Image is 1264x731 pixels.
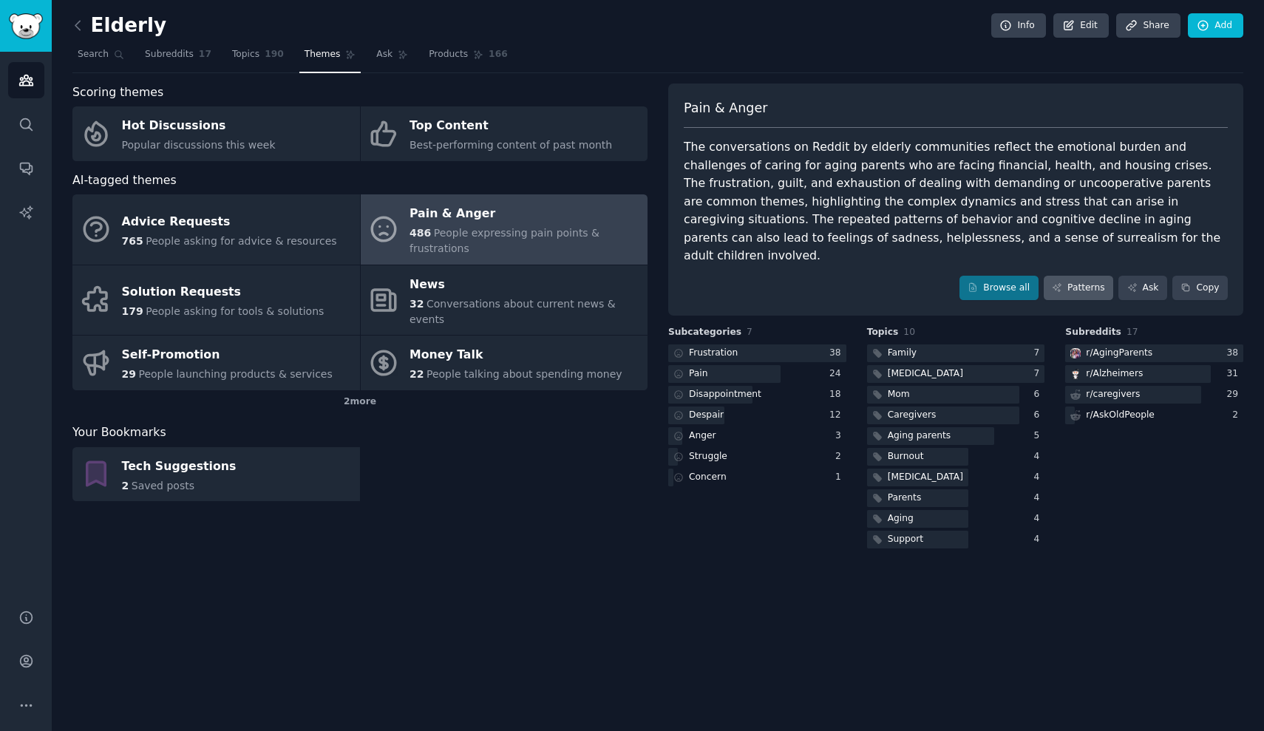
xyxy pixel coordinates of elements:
[867,469,1045,487] a: [MEDICAL_DATA]4
[888,471,963,484] div: [MEDICAL_DATA]
[410,203,640,226] div: Pain & Anger
[689,388,761,401] div: Disappointment
[1065,326,1121,339] span: Subreddits
[361,336,648,390] a: Money Talk22People talking about spending money
[689,429,716,443] div: Anger
[1116,13,1180,38] a: Share
[1034,512,1045,526] div: 4
[1065,407,1243,425] a: r/AskOldPeople2
[1226,388,1243,401] div: 29
[668,407,846,425] a: Despair12
[668,448,846,466] a: Struggle2
[122,281,325,305] div: Solution Requests
[1070,369,1081,379] img: Alzheimers
[122,210,337,234] div: Advice Requests
[835,429,846,443] div: 3
[72,171,177,190] span: AI-tagged themes
[903,327,915,337] span: 10
[72,14,166,38] h2: Elderly
[991,13,1046,38] a: Info
[1034,533,1045,546] div: 4
[410,298,424,310] span: 32
[122,139,276,151] span: Popular discussions this week
[410,273,640,296] div: News
[72,424,166,442] span: Your Bookmarks
[888,492,922,505] div: Parents
[232,48,259,61] span: Topics
[1053,13,1109,38] a: Edit
[888,388,910,401] div: Mom
[684,138,1228,265] div: The conversations on Reddit by elderly communities reflect the emotional burden and challenges of...
[689,450,727,463] div: Struggle
[305,48,341,61] span: Themes
[888,512,914,526] div: Aging
[959,276,1039,301] a: Browse all
[410,227,599,254] span: People expressing pain points & frustrations
[1172,276,1228,301] button: Copy
[1127,327,1138,337] span: 17
[888,347,917,360] div: Family
[867,531,1045,549] a: Support4
[888,450,924,463] div: Burnout
[1065,365,1243,384] a: Alzheimersr/Alzheimers31
[888,367,963,381] div: [MEDICAL_DATA]
[72,447,360,502] a: Tech Suggestions2Saved posts
[122,368,136,380] span: 29
[227,43,289,73] a: Topics190
[867,510,1045,528] a: Aging4
[122,480,129,492] span: 2
[122,344,333,367] div: Self-Promotion
[122,305,143,317] span: 179
[361,106,648,161] a: Top ContentBest-performing content of past month
[1034,492,1045,505] div: 4
[867,489,1045,508] a: Parents4
[888,533,923,546] div: Support
[410,115,612,138] div: Top Content
[829,367,846,381] div: 24
[689,347,738,360] div: Frustration
[1065,386,1243,404] a: r/caregivers29
[668,386,846,404] a: Disappointment18
[1226,347,1243,360] div: 38
[146,305,324,317] span: People asking for tools & solutions
[829,347,846,360] div: 38
[361,265,648,336] a: News32Conversations about current news & events
[888,429,951,443] div: Aging parents
[835,471,846,484] div: 1
[835,450,846,463] div: 2
[668,469,846,487] a: Concern1
[410,368,424,380] span: 22
[72,265,360,336] a: Solution Requests179People asking for tools & solutions
[689,409,724,422] div: Despair
[410,227,431,239] span: 486
[72,43,129,73] a: Search
[1034,367,1045,381] div: 7
[668,365,846,384] a: Pain24
[829,388,846,401] div: 18
[1034,471,1045,484] div: 4
[867,386,1045,404] a: Mom6
[1034,409,1045,422] div: 6
[361,194,648,265] a: Pain & Anger486People expressing pain points & frustrations
[72,336,360,390] a: Self-Promotion29People launching products & services
[1034,347,1045,360] div: 7
[1065,344,1243,363] a: AgingParentsr/AgingParents38
[78,48,109,61] span: Search
[72,106,360,161] a: Hot DiscussionsPopular discussions this week
[72,84,163,102] span: Scoring themes
[1034,429,1045,443] div: 5
[424,43,512,73] a: Products166
[199,48,211,61] span: 17
[122,455,237,478] div: Tech Suggestions
[1034,388,1045,401] div: 6
[427,368,622,380] span: People talking about spending money
[668,326,741,339] span: Subcategories
[1086,347,1152,360] div: r/ AgingParents
[132,480,194,492] span: Saved posts
[72,390,648,414] div: 2 more
[668,427,846,446] a: Anger3
[1226,367,1243,381] div: 31
[122,115,276,138] div: Hot Discussions
[867,365,1045,384] a: [MEDICAL_DATA]7
[689,367,708,381] div: Pain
